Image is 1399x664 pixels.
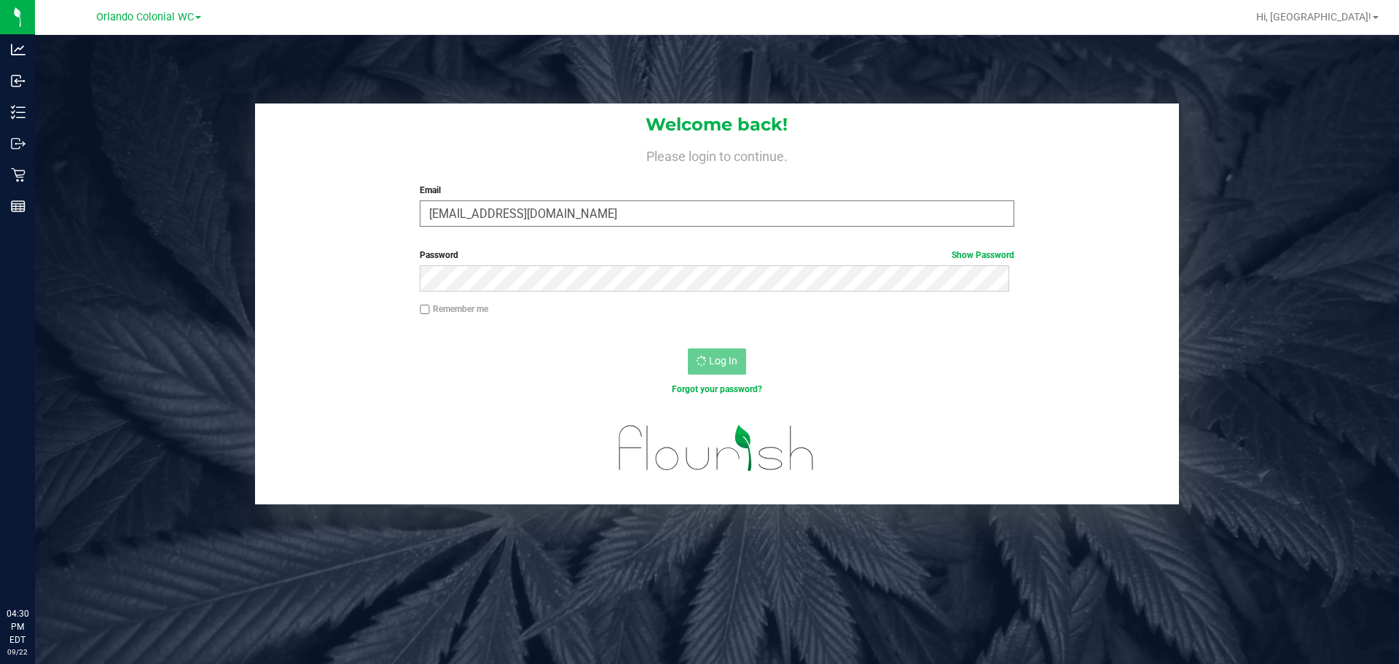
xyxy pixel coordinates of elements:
[96,11,194,23] span: Orlando Colonial WC
[11,199,26,214] inline-svg: Reports
[43,545,60,563] iframe: Resource center unread badge
[672,384,762,394] a: Forgot your password?
[688,348,746,375] button: Log In
[601,411,832,485] img: flourish_logo.svg
[420,250,458,260] span: Password
[7,607,28,647] p: 04:30 PM EDT
[952,250,1014,260] a: Show Password
[11,136,26,151] inline-svg: Outbound
[7,647,28,657] p: 09/22
[11,74,26,88] inline-svg: Inbound
[11,168,26,182] inline-svg: Retail
[255,146,1179,163] h4: Please login to continue.
[709,355,737,367] span: Log In
[11,42,26,57] inline-svg: Analytics
[255,115,1179,134] h1: Welcome back!
[15,547,58,591] iframe: Resource center
[420,305,430,315] input: Remember me
[420,184,1014,197] label: Email
[1256,11,1371,23] span: Hi, [GEOGRAPHIC_DATA]!
[420,302,488,316] label: Remember me
[11,105,26,120] inline-svg: Inventory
